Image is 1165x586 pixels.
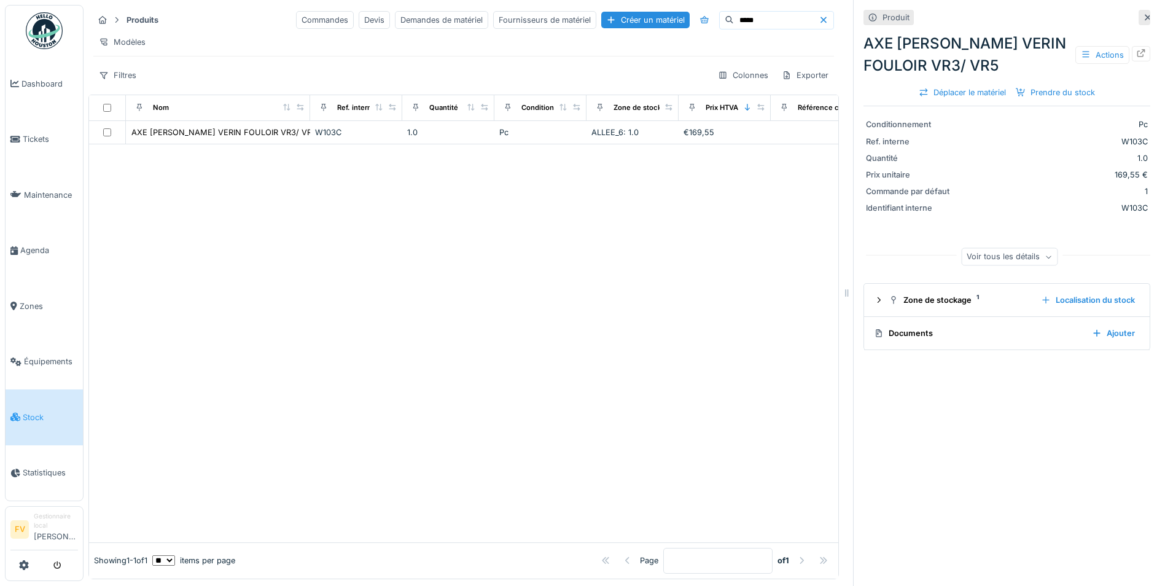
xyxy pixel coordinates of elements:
[684,127,766,138] div: €169,55
[776,66,834,84] div: Exporter
[6,112,83,168] a: Tickets
[296,11,354,29] div: Commandes
[152,555,235,566] div: items per page
[640,555,658,566] div: Page
[10,520,29,539] li: FV
[521,103,580,113] div: Conditionnement
[706,103,738,113] div: Prix HTVA
[1075,46,1129,64] div: Actions
[869,322,1145,345] summary: DocumentsAjouter
[6,223,83,279] a: Agenda
[337,103,376,113] div: Ref. interne
[591,128,639,137] span: ALLEE_6: 1.0
[883,12,910,23] div: Produit
[963,169,1148,181] div: 169,55 €
[6,56,83,112] a: Dashboard
[23,133,78,145] span: Tickets
[34,512,78,547] li: [PERSON_NAME]
[6,167,83,223] a: Maintenance
[359,11,390,29] div: Devis
[889,294,1031,306] div: Zone de stockage
[963,186,1148,197] div: 1
[614,103,674,113] div: Zone de stockage
[93,66,142,84] div: Filtres
[407,127,489,138] div: 1.0
[6,445,83,501] a: Statistiques
[23,412,78,423] span: Stock
[94,555,147,566] div: Showing 1 - 1 of 1
[866,119,958,130] div: Conditionnement
[866,169,958,181] div: Prix unitaire
[798,103,878,113] div: Référence constructeur
[315,127,397,138] div: W103C
[20,244,78,256] span: Agenda
[866,186,958,197] div: Commande par défaut
[874,327,1082,339] div: Documents
[395,11,488,29] div: Demandes de matériel
[963,136,1148,147] div: W103C
[26,12,63,49] img: Badge_color-CXgf-gQk.svg
[601,12,690,28] div: Créer un matériel
[866,152,958,164] div: Quantité
[10,512,78,550] a: FV Gestionnaire local[PERSON_NAME]
[914,84,1011,101] div: Déplacer le matériel
[866,136,958,147] div: Ref. interne
[122,14,163,26] strong: Produits
[499,127,582,138] div: Pc
[963,119,1148,130] div: Pc
[493,11,596,29] div: Fournisseurs de matériel
[6,389,83,445] a: Stock
[21,78,78,90] span: Dashboard
[34,512,78,531] div: Gestionnaire local
[6,334,83,390] a: Équipements
[93,33,151,51] div: Modèles
[429,103,458,113] div: Quantité
[24,356,78,367] span: Équipements
[869,289,1145,311] summary: Zone de stockage1Localisation du stock
[131,127,317,138] div: AXE [PERSON_NAME] VERIN FOULOIR VR3/ VR5
[23,467,78,479] span: Statistiques
[866,202,958,214] div: Identifiant interne
[1036,292,1140,308] div: Localisation du stock
[961,248,1058,266] div: Voir tous les détails
[24,189,78,201] span: Maintenance
[963,152,1148,164] div: 1.0
[863,33,1150,77] div: AXE [PERSON_NAME] VERIN FOULOIR VR3/ VR5
[20,300,78,312] span: Zones
[6,278,83,334] a: Zones
[1011,84,1100,101] div: Prendre du stock
[963,202,1148,214] div: W103C
[777,555,789,566] strong: of 1
[712,66,774,84] div: Colonnes
[153,103,169,113] div: Nom
[1087,325,1140,342] div: Ajouter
